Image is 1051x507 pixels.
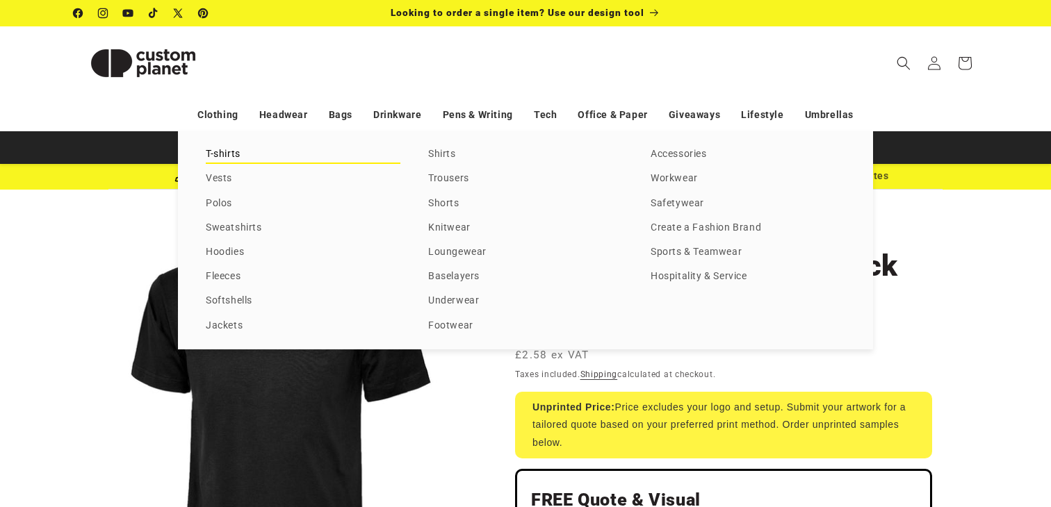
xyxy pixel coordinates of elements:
a: Trousers [428,169,623,188]
a: Custom Planet [69,26,218,99]
a: Shipping [580,369,618,379]
span: Looking to order a single item? Use our design tool [391,7,644,18]
a: Create a Fashion Brand [651,219,845,238]
div: Price excludes your logo and setup. Submit your artwork for a tailored quote based on your prefer... [515,392,932,458]
a: Headwear [259,103,308,127]
a: Clothing [197,103,238,127]
a: Safetywear [651,194,845,213]
a: Shorts [428,194,623,213]
a: Drinkware [373,103,421,127]
a: Lifestyle [741,103,783,127]
a: Sweatshirts [206,219,400,238]
img: Custom Planet [74,32,213,94]
a: Underwear [428,292,623,310]
a: T-shirts [206,145,400,164]
a: Accessories [651,145,845,164]
a: Sports & Teamwear [651,243,845,262]
a: Workwear [651,169,845,188]
summary: Search [888,48,919,78]
a: Vests [206,169,400,188]
a: Shirts [428,145,623,164]
a: Baselayers [428,267,623,286]
a: Knitwear [428,219,623,238]
a: Giveaways [669,103,720,127]
a: Footwear [428,317,623,335]
a: Softshells [206,292,400,310]
a: Office & Paper [578,103,647,127]
div: Taxes included. calculated at checkout. [515,367,932,381]
a: Hoodies [206,243,400,262]
a: Fleeces [206,267,400,286]
a: Pens & Writing [443,103,513,127]
a: Umbrellas [805,103,854,127]
span: £2.58 ex VAT [515,347,589,363]
a: Jackets [206,317,400,335]
a: Tech [534,103,557,127]
strong: Unprinted Price: [532,401,615,413]
a: Hospitality & Service [651,267,845,286]
a: Polos [206,194,400,213]
a: Bags [329,103,352,127]
a: Loungewear [428,243,623,262]
iframe: Chat Widget [813,357,1051,507]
